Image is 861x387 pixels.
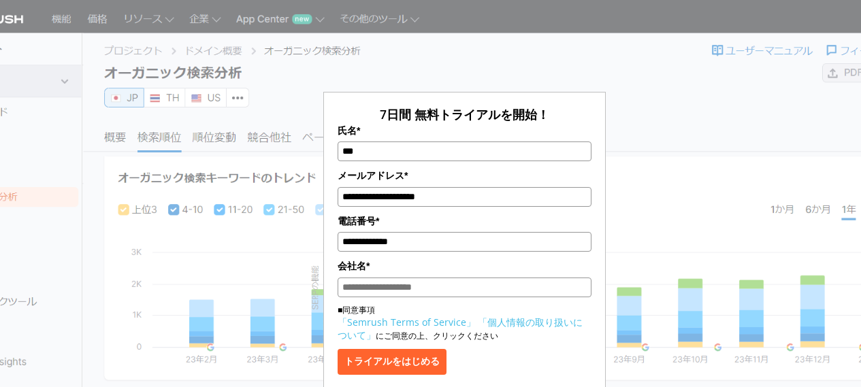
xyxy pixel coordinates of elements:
button: トライアルをはじめる [338,349,446,375]
a: 「個人情報の取り扱いについて」 [338,316,583,341]
a: 「Semrush Terms of Service」 [338,316,476,329]
span: 7日間 無料トライアルを開始！ [380,106,549,122]
p: ■同意事項 にご同意の上、クリックください [338,304,591,342]
label: メールアドレス* [338,168,591,183]
label: 電話番号* [338,214,591,229]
